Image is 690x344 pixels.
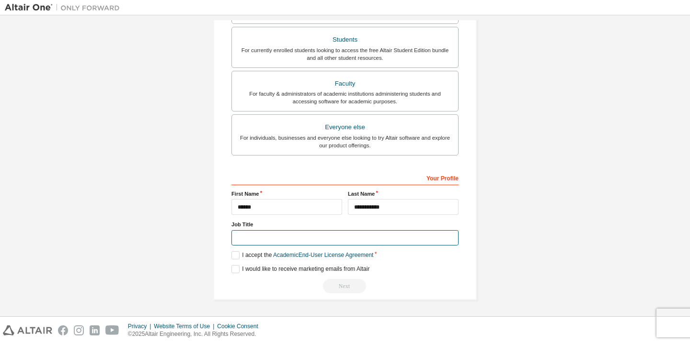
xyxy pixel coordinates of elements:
div: Students [238,33,452,46]
label: I accept the [231,251,373,259]
label: Job Title [231,221,459,228]
img: altair_logo.svg [3,325,52,335]
img: instagram.svg [74,325,84,335]
label: Last Name [348,190,459,198]
div: Website Terms of Use [154,322,217,330]
div: Faculty [238,77,452,90]
img: linkedin.svg [90,325,100,335]
p: © 2025 Altair Engineering, Inc. All Rights Reserved. [128,330,264,338]
a: Academic End-User License Agreement [273,252,373,258]
img: facebook.svg [58,325,68,335]
div: Everyone else [238,121,452,134]
div: For individuals, businesses and everyone else looking to try Altair software and explore our prod... [238,134,452,149]
div: For currently enrolled students looking to access the free Altair Student Edition bundle and all ... [238,46,452,62]
div: Your Profile [231,170,459,185]
div: Read and acccept EULA to continue [231,279,459,293]
label: I would like to receive marketing emails from Altair [231,265,369,273]
div: Cookie Consent [217,322,264,330]
img: Altair One [5,3,125,12]
div: For faculty & administrators of academic institutions administering students and accessing softwa... [238,90,452,105]
img: youtube.svg [105,325,119,335]
label: First Name [231,190,342,198]
div: Privacy [128,322,154,330]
